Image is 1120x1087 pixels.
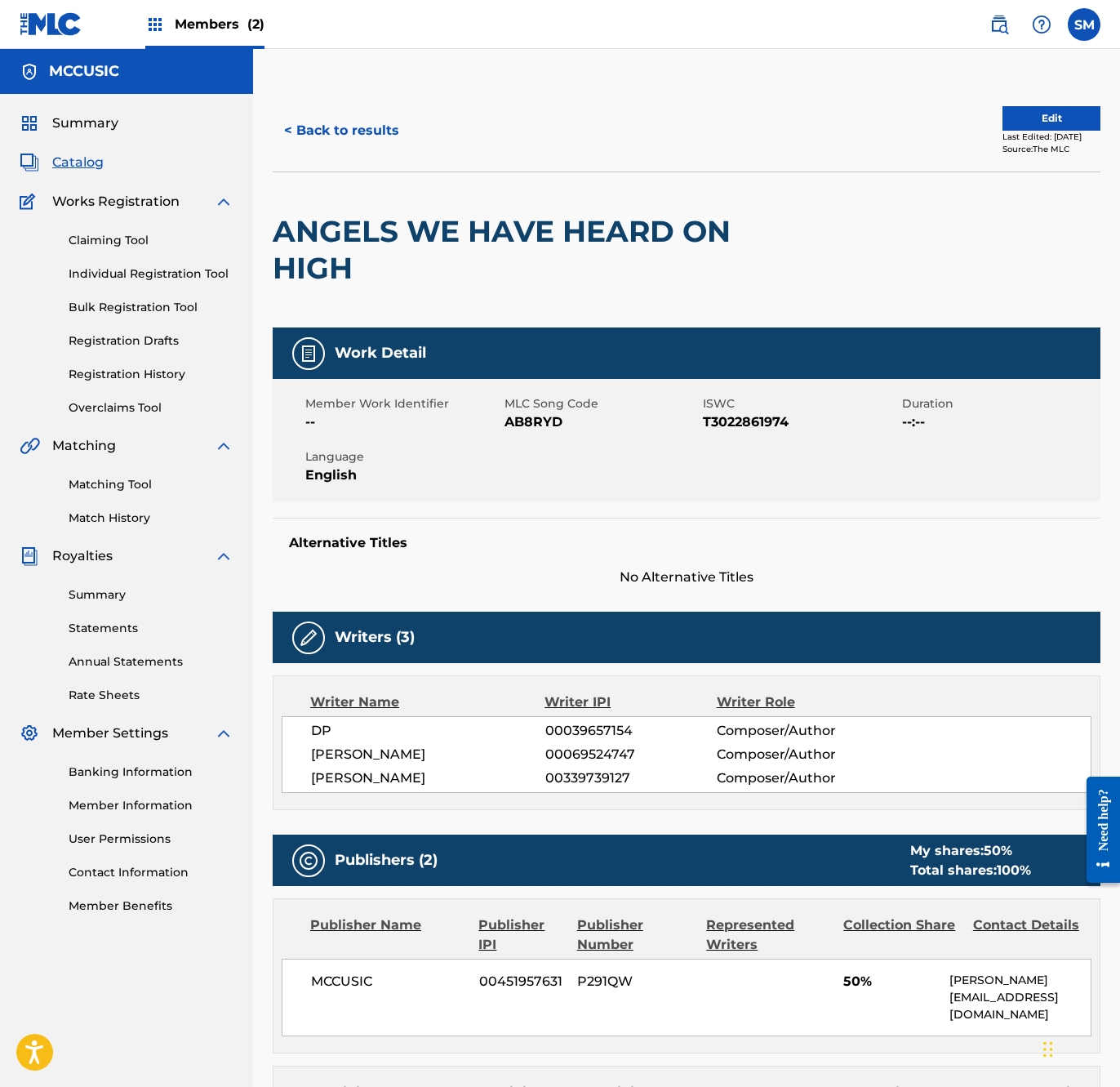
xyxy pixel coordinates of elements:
img: Member Settings [20,724,39,743]
span: [PERSON_NAME] [311,768,545,788]
div: User Menu [1068,8,1100,41]
a: Banking Information [69,764,233,781]
img: help [1032,15,1051,34]
a: Member Information [69,797,233,814]
img: expand [214,546,233,566]
span: Composer/Author [717,721,873,741]
a: Match History [69,510,233,527]
img: expand [214,436,233,456]
span: Language [305,448,500,466]
span: Members [175,15,264,33]
img: Publishers [299,851,318,871]
h5: Alternative Titles [289,535,1084,551]
a: CatalogCatalog [20,153,104,172]
div: Publisher Name [310,915,466,955]
a: Annual Statements [69,653,233,670]
span: Works Registration [52,192,180,212]
span: MLC Song Code [504,395,700,412]
a: Claiming Tool [69,232,233,249]
a: Public Search [983,8,1016,41]
img: expand [214,724,233,743]
div: Drag [1043,1025,1053,1074]
h5: Work Detail [335,344,426,363]
div: Represented Writers [706,915,831,955]
span: 00339739127 [545,768,717,788]
img: Summary [20,114,39,133]
img: Top Rightsholders [145,15,165,34]
h5: MCCUSIC [49,62,119,81]
img: Catalog [20,153,39,172]
img: Work Detail [299,344,318,363]
img: search [989,15,1009,34]
span: Catalog [52,153,104,172]
p: [PERSON_NAME] [949,972,1091,989]
span: AB8RYD [504,412,700,432]
span: Composer/Author [717,745,873,764]
a: Registration Drafts [69,332,233,350]
img: MLC Logo [20,12,82,36]
span: -- [305,412,500,432]
span: Royalties [52,546,113,566]
div: Publisher Number [577,915,695,955]
a: Individual Registration Tool [69,265,233,283]
a: Bulk Registration Tool [69,299,233,316]
div: My shares: [910,841,1031,861]
span: 00451957631 [479,972,565,991]
span: DP [311,721,545,741]
div: Writer IPI [544,693,717,712]
p: [EMAIL_ADDRESS][DOMAIN_NAME] [949,989,1091,1023]
span: [PERSON_NAME] [311,745,545,764]
h5: Publishers (2) [335,851,438,870]
button: < Back to results [273,110,411,151]
a: Matching Tool [69,476,233,493]
div: Collection Share [843,915,961,955]
span: Member Work Identifier [305,395,500,412]
div: Writer Role [717,693,873,712]
span: 50% [843,972,937,991]
span: ISWC [703,395,898,412]
div: Source: The MLC [1002,143,1100,155]
img: Accounts [20,62,39,82]
div: Writer Name [310,693,544,712]
span: 00039657154 [545,721,717,741]
div: Help [1025,8,1058,41]
img: Matching [20,436,40,456]
a: User Permissions [69,831,233,848]
a: Overclaims Tool [69,399,233,417]
span: Duration [902,395,1097,412]
span: MCCUSIC [311,972,467,991]
h5: Writers (3) [335,628,415,647]
a: SummarySummary [20,114,118,133]
span: No Alternative Titles [273,568,1100,587]
a: Contact Information [69,864,233,881]
span: Member Settings [52,724,168,743]
span: --:-- [902,412,1097,432]
span: Summary [52,114,118,133]
span: English [305,466,500,485]
span: 00069524747 [545,745,717,764]
span: 50 % [984,843,1012,858]
span: T3022861974 [703,412,898,432]
span: (2) [247,16,264,32]
img: expand [214,192,233,212]
img: Royalties [20,546,39,566]
iframe: Chat Widget [1038,1009,1120,1087]
div: Publisher IPI [478,915,564,955]
button: Edit [1002,106,1100,131]
span: Composer/Author [717,768,873,788]
img: Works Registration [20,192,41,212]
a: Summary [69,586,233,604]
span: 100 % [997,862,1031,878]
div: Last Edited: [DATE] [1002,131,1100,143]
span: Matching [52,436,116,456]
h2: ANGELS WE HAVE HEARD ON HIGH [273,213,769,287]
span: P291QW [577,972,694,991]
a: Registration History [69,366,233,383]
a: Statements [69,620,233,637]
a: Member Benefits [69,898,233,915]
div: Contact Details [973,915,1091,955]
a: Rate Sheets [69,687,233,704]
